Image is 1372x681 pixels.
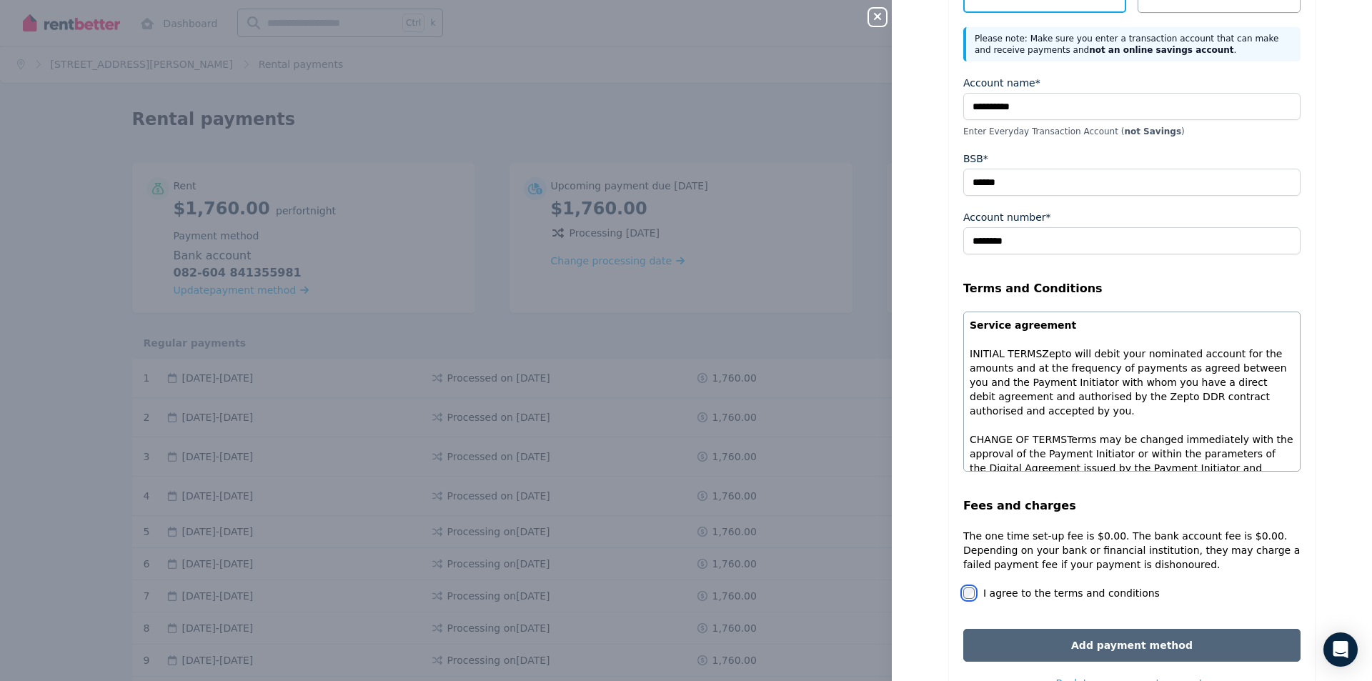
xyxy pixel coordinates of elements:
label: Account name* [963,76,1040,90]
b: not Savings [1124,126,1181,136]
p: Service agreement [970,318,1294,332]
p: Enter Everyday Transaction Account ( ) [963,126,1301,137]
b: not an online savings account [1089,45,1233,55]
label: Account number* [963,210,1051,224]
p: Terms may be changed immediately with the approval of the Payment Initiator or within the paramet... [970,432,1294,504]
span: CHANGE OF TERMS [970,434,1067,445]
span: INITIAL TERMS [970,348,1042,359]
legend: Terms and Conditions [963,280,1301,297]
p: Zepto will debit your nominated account for the amounts and at the frequency of payments as agree... [970,347,1294,418]
p: The one time set-up fee is $0.00. The bank account fee is $0.00. Depending on your bank or financ... [963,529,1301,572]
button: Add payment method [963,629,1301,662]
div: Please note: Make sure you enter a transaction account that can make and receive payments and . [963,27,1301,61]
label: I agree to the terms and conditions [983,586,1160,600]
div: Open Intercom Messenger [1323,632,1358,667]
legend: Fees and charges [963,497,1301,515]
